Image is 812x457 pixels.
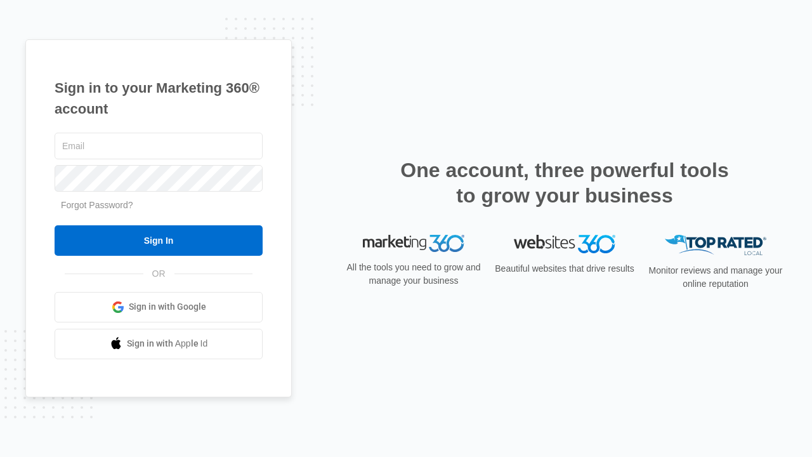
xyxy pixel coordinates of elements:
[396,157,733,208] h2: One account, three powerful tools to grow your business
[55,329,263,359] a: Sign in with Apple Id
[55,133,263,159] input: Email
[343,261,485,288] p: All the tools you need to grow and manage your business
[55,77,263,119] h1: Sign in to your Marketing 360® account
[645,264,787,291] p: Monitor reviews and manage your online reputation
[55,292,263,322] a: Sign in with Google
[143,267,174,281] span: OR
[494,262,636,275] p: Beautiful websites that drive results
[55,225,263,256] input: Sign In
[514,235,615,253] img: Websites 360
[363,235,464,253] img: Marketing 360
[129,300,206,314] span: Sign in with Google
[665,235,766,256] img: Top Rated Local
[61,200,133,210] a: Forgot Password?
[127,337,208,350] span: Sign in with Apple Id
